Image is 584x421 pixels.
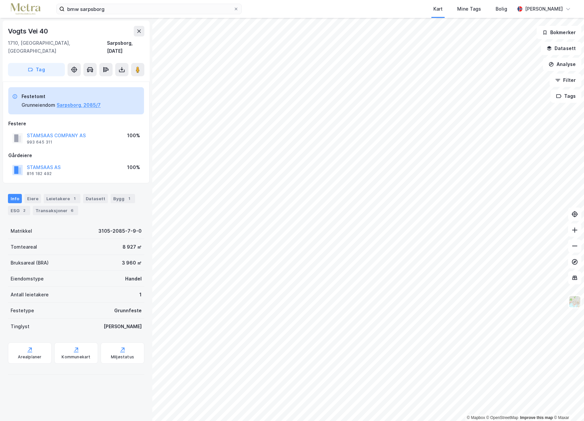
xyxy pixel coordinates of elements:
[537,26,581,39] button: Bokmerker
[139,291,142,299] div: 1
[525,5,563,13] div: [PERSON_NAME]
[126,195,132,202] div: 1
[111,194,135,203] div: Bygg
[114,307,142,315] div: Grunnfeste
[22,101,55,109] div: Grunneiendom
[550,74,581,87] button: Filter
[433,5,443,13] div: Kart
[551,90,581,103] button: Tags
[551,389,584,421] iframe: Chat Widget
[11,323,29,331] div: Tinglyst
[127,163,140,171] div: 100%
[98,227,142,235] div: 3105-2085-7-9-0
[62,354,90,360] div: Kommunekart
[27,140,52,145] div: 993 645 311
[8,194,22,203] div: Info
[8,151,144,159] div: Gårdeiere
[18,354,41,360] div: Arealplaner
[11,227,32,235] div: Matrikkel
[8,63,65,76] button: Tag
[11,3,40,15] img: metra-logo.256734c3b2bbffee19d4.png
[8,39,107,55] div: 1710, [GEOGRAPHIC_DATA], [GEOGRAPHIC_DATA]
[8,206,30,215] div: ESG
[467,415,485,420] a: Mapbox
[65,4,233,14] input: Søk på adresse, matrikkel, gårdeiere, leietakere eller personer
[122,243,142,251] div: 8 927 ㎡
[57,101,101,109] button: Sarpsborg, 2085/7
[71,195,78,202] div: 1
[486,415,518,420] a: OpenStreetMap
[8,120,144,128] div: Festere
[24,194,41,203] div: Eiere
[33,206,78,215] div: Transaksjoner
[83,194,108,203] div: Datasett
[520,415,553,420] a: Improve this map
[27,171,52,176] div: 816 182 492
[69,207,75,214] div: 6
[11,259,49,267] div: Bruksareal (BRA)
[541,42,581,55] button: Datasett
[496,5,507,13] div: Bolig
[11,291,49,299] div: Antall leietakere
[125,275,142,283] div: Handel
[543,58,581,71] button: Analyse
[11,275,44,283] div: Eiendomstype
[551,389,584,421] div: Kontrollprogram for chat
[8,26,49,36] div: Vogts Vei 40
[11,243,37,251] div: Tomteareal
[122,259,142,267] div: 3 960 ㎡
[107,39,144,55] div: Sarpsborg, [DATE]
[111,354,134,360] div: Miljøstatus
[457,5,481,13] div: Mine Tags
[568,295,581,308] img: Z
[44,194,80,203] div: Leietakere
[21,207,27,214] div: 2
[22,92,101,100] div: Festetomt
[127,132,140,140] div: 100%
[11,307,34,315] div: Festetype
[104,323,142,331] div: [PERSON_NAME]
